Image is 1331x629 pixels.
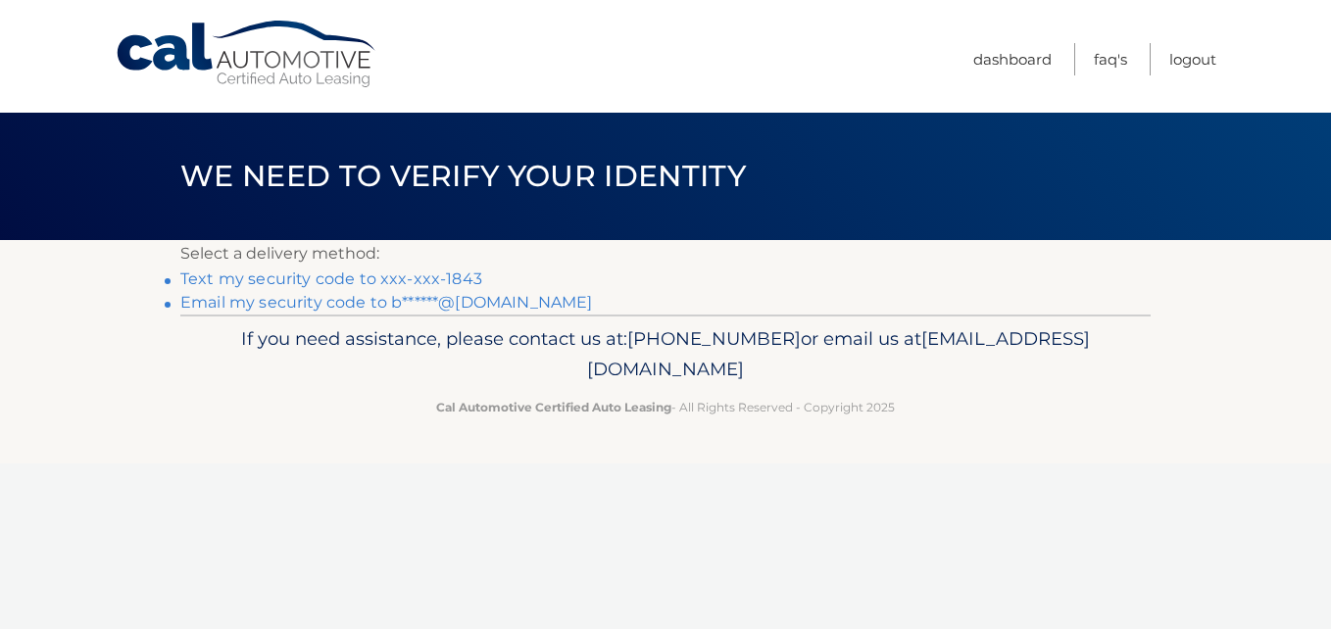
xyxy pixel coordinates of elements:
p: If you need assistance, please contact us at: or email us at [193,323,1138,386]
span: We need to verify your identity [180,158,746,194]
a: Text my security code to xxx-xxx-1843 [180,269,482,288]
a: Cal Automotive [115,20,379,89]
span: [PHONE_NUMBER] [627,327,801,350]
strong: Cal Automotive Certified Auto Leasing [436,400,671,414]
p: - All Rights Reserved - Copyright 2025 [193,397,1138,417]
a: Dashboard [973,43,1052,75]
a: Email my security code to b******@[DOMAIN_NAME] [180,293,593,312]
p: Select a delivery method: [180,240,1151,267]
a: Logout [1169,43,1216,75]
a: FAQ's [1094,43,1127,75]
